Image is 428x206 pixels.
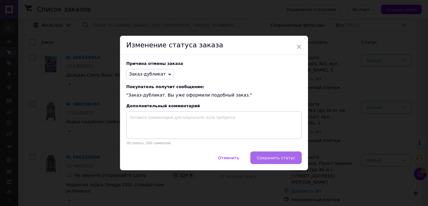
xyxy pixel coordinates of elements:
p: Осталось: 250 символов [126,141,302,145]
div: Изменение статуса заказа [120,36,308,55]
span: Сохранить статус [257,156,295,160]
span: Покупатель получит сообщение: [126,84,302,89]
span: Заказ-дубликат [129,71,166,77]
div: "Заказ-дубликат. Вы уже оформили подобный заказ." [126,84,302,98]
div: Причина отмены заказа [126,61,302,66]
span: Отменить [218,156,239,160]
span: × [296,41,302,52]
button: Отменить [211,151,246,164]
div: Дополнительный комментарий [126,103,302,108]
button: Сохранить статус [250,151,302,164]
